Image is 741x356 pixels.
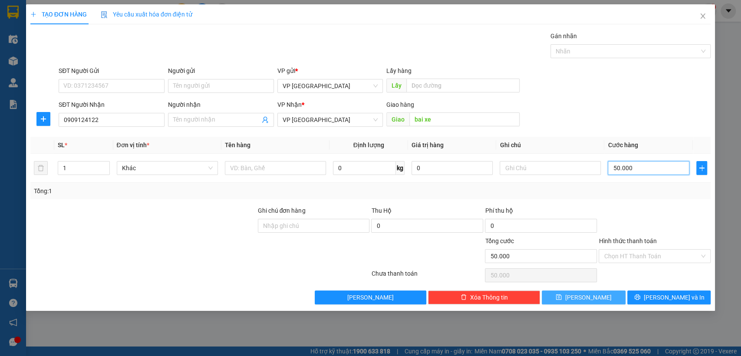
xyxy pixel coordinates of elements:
[386,101,414,108] span: Giao hàng
[100,61,191,73] div: 30.000
[7,8,21,17] span: Gửi:
[114,40,181,56] span: sieu thi eon
[59,66,165,76] div: SĐT Người Gửi
[100,63,112,72] span: CC :
[102,7,190,28] div: VP [GEOGRAPHIC_DATA]
[691,4,715,29] button: Close
[644,293,705,302] span: [PERSON_NAME] và In
[550,33,577,40] label: Gán nhãn
[59,100,165,109] div: SĐT Người Nhận
[371,269,484,284] div: Chưa thanh toán
[428,290,540,304] button: deleteXóa Thông tin
[315,290,427,304] button: [PERSON_NAME]
[7,7,96,28] div: VP [GEOGRAPHIC_DATA]
[386,112,409,126] span: Giao
[697,165,707,171] span: plus
[386,67,412,74] span: Lấy hàng
[102,45,114,54] span: DĐ:
[699,13,706,20] span: close
[30,11,36,17] span: plus
[412,161,493,175] input: 0
[225,161,326,175] input: VD: Bàn, Ghế
[37,115,50,122] span: plus
[542,290,625,304] button: save[PERSON_NAME]
[396,161,405,175] span: kg
[371,207,391,214] span: Thu Hộ
[283,113,378,126] span: VP Sài Gòn
[556,294,562,301] span: save
[283,79,378,92] span: VP Lộc Ninh
[461,294,467,301] span: delete
[347,293,394,302] span: [PERSON_NAME]
[500,161,601,175] input: Ghi Chú
[168,100,274,109] div: Người nhận
[627,290,711,304] button: printer[PERSON_NAME] và In
[102,28,190,40] div: 0986706470
[496,137,604,154] th: Ghi chú
[258,219,370,233] input: Ghi chú đơn hàng
[30,11,87,18] span: TẠO ĐƠN HÀNG
[58,142,65,148] span: SL
[117,142,149,148] span: Đơn vị tính
[277,66,383,76] div: VP gửi
[634,294,640,301] span: printer
[565,293,612,302] span: [PERSON_NAME]
[102,8,122,17] span: Nhận:
[168,66,274,76] div: Người gửi
[101,11,108,18] img: icon
[412,142,444,148] span: Giá trị hàng
[608,142,638,148] span: Cước hàng
[34,161,48,175] button: delete
[101,11,192,18] span: Yêu cầu xuất hóa đơn điện tử
[277,101,302,108] span: VP Nhận
[599,237,656,244] label: Hình thức thanh toán
[409,112,520,126] input: Dọc đường
[353,142,384,148] span: Định lượng
[470,293,508,302] span: Xóa Thông tin
[262,116,269,123] span: user-add
[258,207,306,214] label: Ghi chú đơn hàng
[225,142,250,148] span: Tên hàng
[386,79,406,92] span: Lấy
[36,112,50,126] button: plus
[485,206,597,219] div: Phí thu hộ
[122,162,213,175] span: Khác
[34,186,287,196] div: Tổng: 1
[696,161,707,175] button: plus
[485,237,514,244] span: Tổng cước
[406,79,520,92] input: Dọc đường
